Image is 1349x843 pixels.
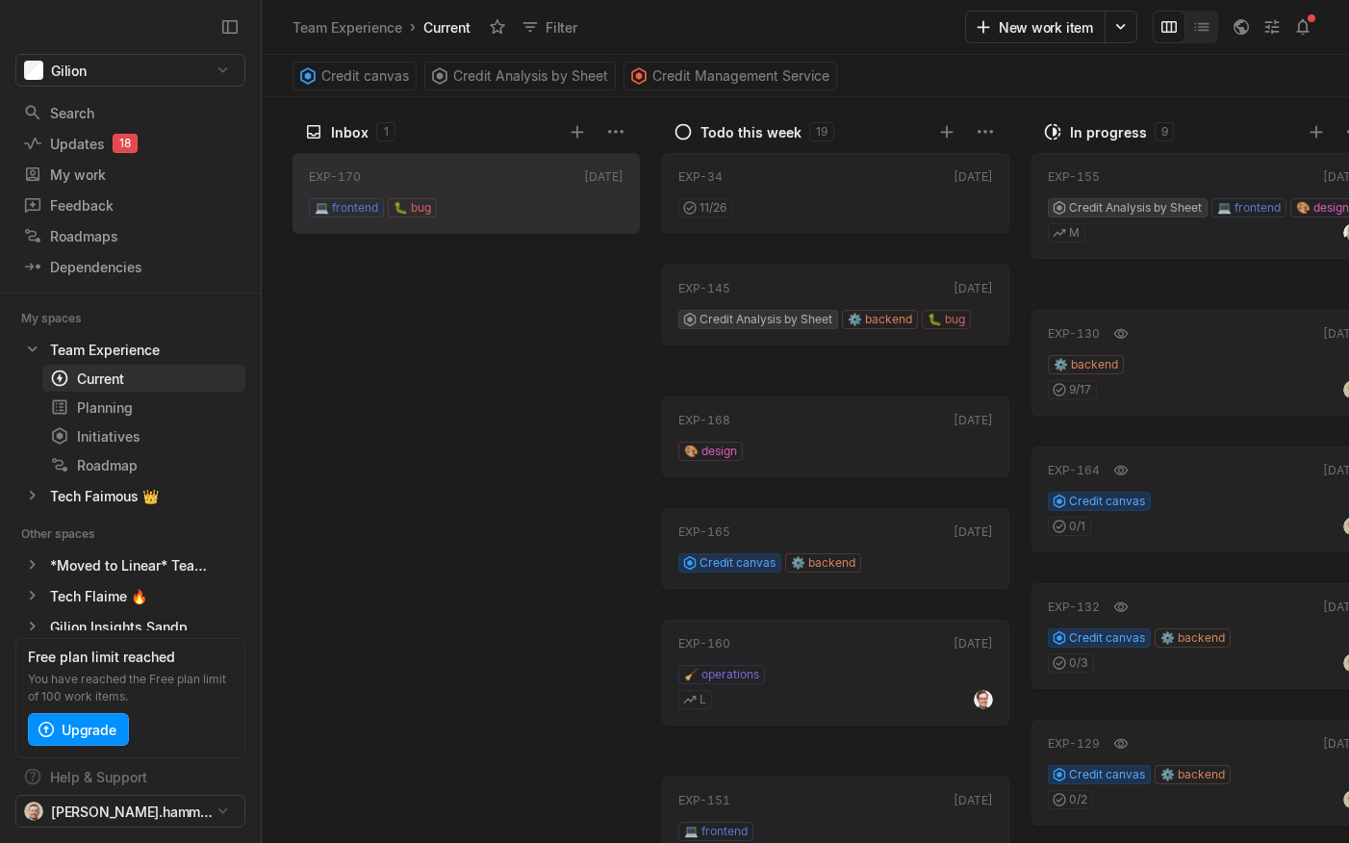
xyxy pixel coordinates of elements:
div: EXP-165 [678,524,730,541]
span: ⚙️ backend [1054,356,1118,373]
span: 🎨 design [684,443,737,460]
span: 🧹 operations [684,666,759,683]
span: Credit Analysis by Sheet [453,63,608,89]
div: Initiatives [50,426,238,447]
span: [PERSON_NAME].hammarstedt [51,802,214,822]
button: Upgrade [28,713,129,746]
div: Todo this week [700,122,802,142]
div: Free plan limit reached [28,647,233,667]
span: 🐛 bug [928,311,965,328]
div: EXP-130 [1048,325,1100,343]
span: 💻 frontend [684,823,748,840]
span: ⚙️ backend [1160,766,1225,783]
div: EXP-170[DATE]💻 frontend🐛 bug [293,147,640,240]
div: EXP-155 [1048,168,1100,186]
span: 11 / 26 [700,199,726,217]
div: grid [662,147,1018,843]
a: My work [15,160,245,189]
span: 0 / 2 [1069,791,1087,808]
div: You have reached the Free plan limit of 100 work items. [28,671,233,705]
a: Initiatives [42,422,245,449]
a: EXP-170[DATE]💻 frontend🐛 bug [293,153,640,234]
div: In progress [1070,122,1147,142]
button: Filter [513,12,589,42]
div: EXP-160 [678,635,730,652]
div: EXP-168 [678,412,730,429]
div: EXP-160[DATE]🧹 operationsL [662,614,1009,731]
div: *Moved to Linear* Team Data 🦄 [50,555,207,575]
a: EXP-165[DATE]Credit canvas⚙️ backend [662,508,1009,589]
img: small_pp.png [24,802,43,821]
button: [PERSON_NAME].hammarstedt [15,795,245,828]
div: EXP-151 [678,792,730,809]
div: EXP-168[DATE]🎨 design [662,391,1009,483]
div: 19 [809,122,834,141]
span: 🎨 design [1296,199,1349,217]
span: Gilion [51,61,87,81]
button: New work item [965,11,1106,43]
div: Search [23,103,238,123]
div: EXP-145[DATE]Credit Analysis by Sheet⚙️ backend🐛 bug [662,259,1009,351]
button: Change to mode board_view [1153,11,1185,43]
div: Inbox [331,122,369,142]
div: [DATE] [954,412,993,429]
div: EXP-170 [309,168,361,186]
button: Gilion [15,54,245,87]
span: Credit Management Service [652,63,829,89]
a: Updates18 [15,129,245,158]
a: Roadmap [42,451,245,478]
span: ⚙️ backend [848,311,912,328]
a: *Moved to Linear* Team Data 🦄 [15,551,245,578]
div: My work [23,165,238,185]
div: 9 [1155,122,1174,141]
a: EXP-34[DATE]11/26 [662,153,1009,234]
div: Dependencies [23,257,238,277]
span: Credit Analysis by Sheet [700,311,832,328]
div: Current [50,369,238,389]
div: Updates [23,134,238,154]
div: grid [293,147,649,843]
span: Credit canvas [1069,766,1145,783]
a: Dependencies [15,252,245,281]
span: Credit Analysis by Sheet [1069,199,1202,217]
a: Upgrade [28,726,129,742]
div: Team Experience [50,340,160,360]
div: Tech Faimous 👑 [15,482,245,509]
span: 0 / 3 [1069,654,1088,672]
div: › [410,17,416,37]
a: Search [15,98,245,127]
div: Gilion Insights Sandpaper [15,613,245,640]
div: [DATE] [954,524,993,541]
span: M [1069,224,1080,242]
div: Feedback [23,195,238,216]
div: [DATE] [954,168,993,186]
div: EXP-129 [1048,735,1100,753]
button: Change to mode list_view [1185,11,1218,43]
span: ⚙️ backend [791,554,855,572]
div: Gilion Insights Sandpaper [50,617,207,637]
div: EXP-145 [678,280,730,297]
div: [DATE] [954,635,993,652]
a: Roadmaps [15,221,245,250]
a: Tech Flaime 🔥 [15,582,245,609]
div: Roadmap [50,455,238,475]
a: EXP-145[DATE]Credit Analysis by Sheet⚙️ backend🐛 bug [662,265,1009,345]
div: EXP-165[DATE]Credit canvas⚙️ backend [662,502,1009,595]
span: Credit canvas [700,554,776,572]
div: board and list toggle [1153,11,1218,43]
a: Team Experience [15,336,245,363]
div: Help & Support [50,767,147,787]
span: 💻 frontend [1217,199,1281,217]
span: 9 / 17 [1069,381,1091,398]
div: EXP-34[DATE]11/26 [662,147,1009,240]
a: Planning [42,394,245,421]
div: Current [420,14,474,40]
div: Team Experience [293,17,402,38]
span: 0 / 1 [1069,518,1085,535]
span: ⚙️ backend [1160,629,1225,647]
div: Tech Faimous 👑 [50,486,159,506]
div: [DATE] [954,792,993,809]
